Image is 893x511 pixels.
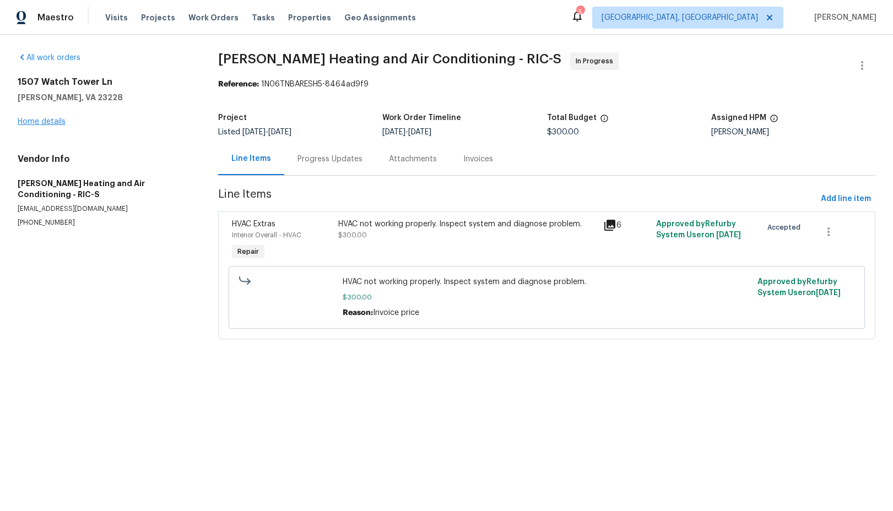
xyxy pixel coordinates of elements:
[600,114,609,128] span: The total cost of line items that have been proposed by Opendoor. This sum includes line items th...
[105,12,128,23] span: Visits
[716,231,741,239] span: [DATE]
[18,77,192,88] h2: 1507 Watch Tower Ln
[18,118,66,126] a: Home details
[338,219,597,230] div: HVAC not working properly. Inspect system and diagnose problem.
[288,12,331,23] span: Properties
[18,92,192,103] h5: [PERSON_NAME], VA 23228
[343,309,373,317] span: Reason:
[141,12,175,23] span: Projects
[218,114,247,122] h5: Project
[711,114,766,122] h5: Assigned HPM
[463,154,493,165] div: Invoices
[18,218,192,227] p: [PHONE_NUMBER]
[810,12,876,23] span: [PERSON_NAME]
[218,52,561,66] span: [PERSON_NAME] Heating and Air Conditioning - RIC-S
[338,232,367,238] span: $300.00
[757,278,841,297] span: Approved by Refurby System User on
[297,154,362,165] div: Progress Updates
[656,220,741,239] span: Approved by Refurby System User on
[602,12,758,23] span: [GEOGRAPHIC_DATA], [GEOGRAPHIC_DATA]
[268,128,291,136] span: [DATE]
[816,189,875,209] button: Add line item
[242,128,266,136] span: [DATE]
[576,56,618,67] span: In Progress
[218,128,291,136] span: Listed
[233,246,263,257] span: Repair
[711,128,875,136] div: [PERSON_NAME]
[382,128,405,136] span: [DATE]
[816,289,841,297] span: [DATE]
[389,154,437,165] div: Attachments
[821,192,871,206] span: Add line item
[382,114,461,122] h5: Work Order Timeline
[218,189,816,209] span: Line Items
[408,128,431,136] span: [DATE]
[343,276,751,287] span: HVAC not working properly. Inspect system and diagnose problem.
[18,154,192,165] h4: Vendor Info
[547,114,597,122] h5: Total Budget
[218,80,259,88] b: Reference:
[767,222,805,233] span: Accepted
[770,114,778,128] span: The hpm assigned to this work order.
[252,14,275,21] span: Tasks
[18,204,192,214] p: [EMAIL_ADDRESS][DOMAIN_NAME]
[188,12,239,23] span: Work Orders
[18,54,80,62] a: All work orders
[344,12,416,23] span: Geo Assignments
[242,128,291,136] span: -
[232,232,301,238] span: Interior Overall - HVAC
[603,219,650,232] div: 6
[232,220,275,228] span: HVAC Extras
[18,178,192,200] h5: [PERSON_NAME] Heating and Air Conditioning - RIC-S
[37,12,74,23] span: Maestro
[231,153,271,164] div: Line Items
[343,292,751,303] span: $300.00
[373,309,419,317] span: Invoice price
[382,128,431,136] span: -
[547,128,579,136] span: $300.00
[218,79,875,90] div: 1N06TNBARESH5-8464ad9f9
[576,7,584,18] div: 5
